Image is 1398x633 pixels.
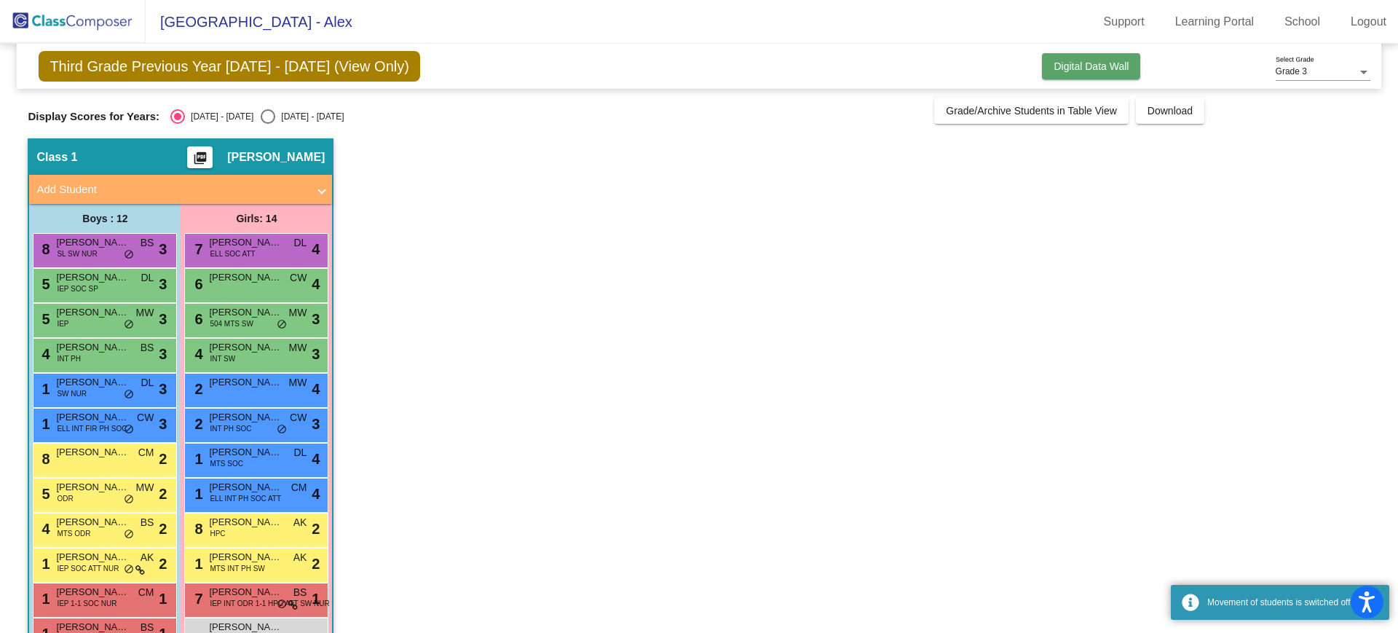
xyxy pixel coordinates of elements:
span: BS [141,235,154,251]
span: 5 [38,276,50,292]
span: DL [141,270,154,286]
span: [PERSON_NAME] [56,375,129,390]
span: [PERSON_NAME] [209,270,282,285]
span: IEP SOC SP [57,283,98,294]
span: 4 [312,378,320,400]
span: AK [293,515,307,530]
span: CM [138,445,154,460]
span: do_not_disturb_alt [277,424,287,436]
span: [PERSON_NAME] [209,305,282,320]
span: HPC [210,528,225,539]
span: 2 [312,518,320,540]
span: MTS SOC [210,458,243,469]
span: CW [137,410,154,425]
div: [DATE] - [DATE] [185,110,253,123]
div: Boys : 12 [29,204,181,233]
span: DL [141,375,154,390]
span: [PERSON_NAME] [56,550,129,565]
span: MW [289,305,307,321]
a: Logout [1339,10,1398,34]
div: [DATE] - [DATE] [275,110,344,123]
span: INT PH [57,353,81,364]
span: 2 [159,518,167,540]
span: 7 [191,591,202,607]
span: do_not_disturb_alt [124,319,134,331]
span: 6 [191,276,202,292]
span: 1 [191,556,202,572]
span: do_not_disturb_alt [277,599,287,610]
span: do_not_disturb_alt [124,389,134,401]
span: Digital Data Wall [1054,60,1129,72]
span: [PERSON_NAME] [209,375,282,390]
span: 2 [191,381,202,397]
span: 8 [191,521,202,537]
span: [PERSON_NAME] [227,150,325,165]
span: 1 [38,556,50,572]
span: BS [141,515,154,530]
mat-radio-group: Select an option [170,109,344,124]
span: SL SW NUR [57,248,97,259]
span: 5 [38,486,50,502]
span: 4 [312,483,320,505]
span: 3 [159,378,167,400]
span: AK [141,550,154,565]
span: 4 [312,273,320,295]
span: 3 [159,238,167,260]
span: SW NUR [57,388,87,399]
span: MTS INT PH SW [210,563,264,574]
span: 1 [191,451,202,467]
span: 4 [38,521,50,537]
span: do_not_disturb_alt [277,319,287,331]
span: 2 [159,483,167,505]
span: [PERSON_NAME] [56,410,129,425]
span: 3 [312,413,320,435]
span: ELL INT PH SOC ATT [210,493,281,504]
span: [PERSON_NAME] [209,550,282,565]
span: MW [289,375,307,390]
button: Grade/Archive Students in Table View [934,98,1129,124]
span: 1 [38,591,50,607]
span: 1 [191,486,202,502]
div: Girls: 14 [181,204,332,233]
span: [PERSON_NAME] [209,515,282,530]
span: 6 [191,311,202,327]
span: [PERSON_NAME] [209,340,282,355]
span: do_not_disturb_alt [124,249,134,261]
span: do_not_disturb_alt [124,529,134,540]
span: Grade/Archive Students in Table View [946,105,1117,117]
a: Learning Portal [1164,10,1266,34]
span: 2 [312,553,320,575]
button: Print Students Details [187,146,213,168]
span: [PERSON_NAME] [56,340,129,355]
span: ELL INT FIR PH SOC [57,423,127,434]
span: do_not_disturb_alt [124,424,134,436]
span: 3 [312,308,320,330]
span: Class 1 [36,150,77,165]
span: 2 [159,553,167,575]
span: [PERSON_NAME] [56,270,129,285]
span: 8 [38,241,50,257]
span: [PERSON_NAME] [56,305,129,320]
button: Digital Data Wall [1042,53,1140,79]
span: AK [293,550,307,565]
span: 504 MTS SW [210,318,253,329]
span: MTS ODR [57,528,90,539]
span: [PERSON_NAME] [209,445,282,460]
span: [PERSON_NAME] [56,235,129,250]
span: MW [136,305,154,321]
span: 4 [312,448,320,470]
span: IEP [57,318,68,329]
span: do_not_disturb_alt [124,564,134,575]
span: 7 [191,241,202,257]
span: [PERSON_NAME] [56,445,129,460]
span: [PERSON_NAME] [209,410,282,425]
span: 5 [38,311,50,327]
mat-icon: picture_as_pdf [191,151,209,171]
span: INT PH SOC [210,423,251,434]
span: CW [290,410,307,425]
span: [PERSON_NAME] [PERSON_NAME] [56,515,129,530]
span: MW [289,340,307,355]
a: School [1273,10,1332,34]
span: 4 [38,346,50,362]
span: 1 [38,381,50,397]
